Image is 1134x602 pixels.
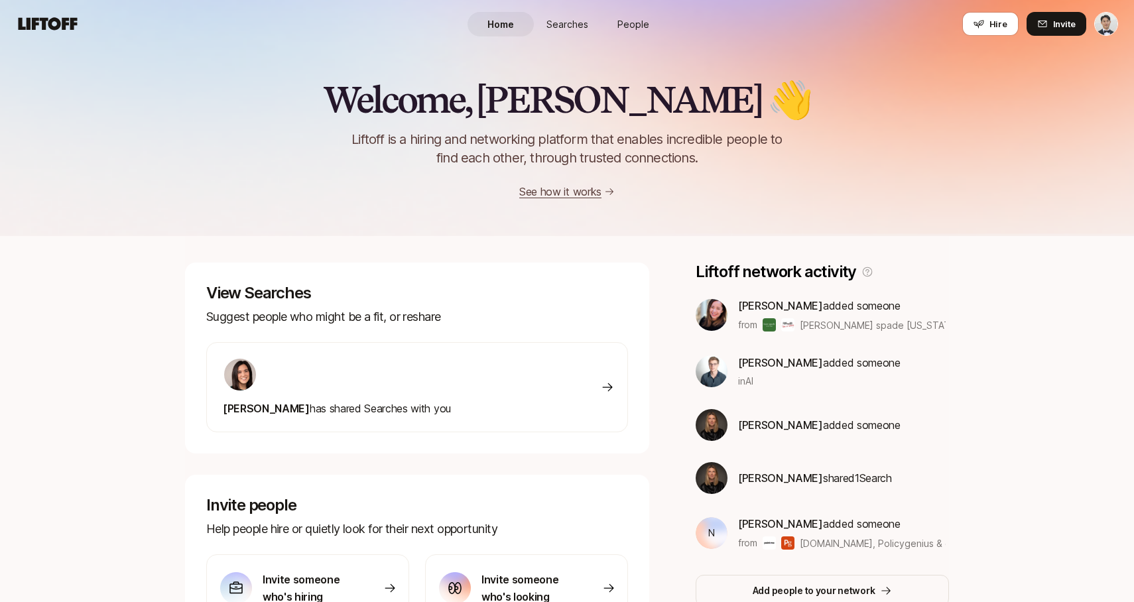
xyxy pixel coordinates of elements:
[738,356,823,369] span: [PERSON_NAME]
[753,583,875,599] p: Add people to your network
[330,130,804,167] p: Liftoff is a hiring and networking platform that enables incredible people to find each other, th...
[206,284,628,302] p: View Searches
[1027,12,1086,36] button: Invite
[546,17,588,31] span: Searches
[1095,13,1117,35] img: Alexander Yoon
[206,308,628,326] p: Suggest people who might be a fit, or reshare
[800,320,1105,331] span: [PERSON_NAME] spade [US_STATE], DVF ([PERSON_NAME]) & others
[738,418,823,432] span: [PERSON_NAME]
[468,12,534,36] a: Home
[696,263,856,281] p: Liftoff network activity
[738,299,823,312] span: [PERSON_NAME]
[962,12,1019,36] button: Hire
[224,359,256,391] img: 71d7b91d_d7cb_43b4_a7ea_a9b2f2cc6e03.jpg
[223,402,310,415] span: [PERSON_NAME]
[696,462,727,494] img: b6daf719_f8ec_4b1b_a8b6_7a876f94c369.jpg
[738,515,946,532] p: added someone
[800,536,946,550] span: [DOMAIN_NAME], Policygenius & others
[738,416,901,434] p: added someone
[763,536,776,550] img: point.me
[534,12,600,36] a: Searches
[738,297,946,314] p: added someone
[206,520,628,538] p: Help people hire or quietly look for their next opportunity
[696,409,727,441] img: b6daf719_f8ec_4b1b_a8b6_7a876f94c369.jpg
[323,80,812,119] h2: Welcome, [PERSON_NAME] 👋
[989,17,1007,30] span: Hire
[617,17,649,31] span: People
[696,299,727,331] img: 76699c9a_e2d0_4f9b_82f1_915e64b332c2.jpg
[738,374,753,388] span: in AI
[763,318,776,331] img: kate spade new york
[223,402,451,415] span: has shared Searches with you
[738,471,823,485] span: [PERSON_NAME]
[781,536,794,550] img: Policygenius
[781,318,794,331] img: DVF (Diane von Furstenberg)
[738,535,757,551] p: from
[487,17,514,31] span: Home
[738,517,823,530] span: [PERSON_NAME]
[206,496,628,514] p: Invite people
[1094,12,1118,36] button: Alexander Yoon
[738,469,892,487] p: shared 1 Search
[600,12,666,36] a: People
[1053,17,1076,30] span: Invite
[708,525,715,541] p: N
[696,355,727,387] img: a3ca87fc_4c5b_403e_b0f7_963eca0d7712.jfif
[519,185,601,198] a: See how it works
[738,354,901,371] p: added someone
[738,317,757,333] p: from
